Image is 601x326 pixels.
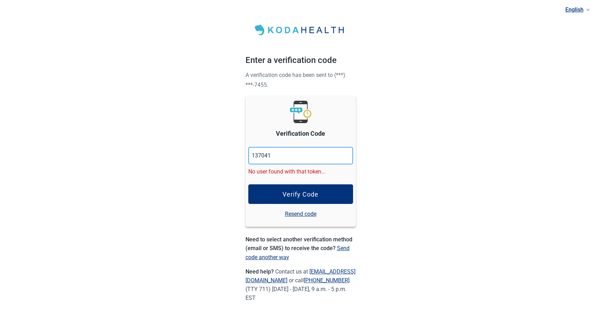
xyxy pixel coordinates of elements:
[304,277,350,284] a: [PHONE_NUMBER]
[245,54,356,70] h1: Enter a verification code
[245,277,350,292] span: or call (TTY 711)
[248,167,353,176] div: No user found with that token...
[563,4,593,15] a: Current language: English
[251,22,350,38] img: Koda Health
[248,184,353,204] button: Verify Code
[283,191,318,198] div: Verify Code
[245,286,346,301] span: [DATE] - [DATE], 9 a.m. - 5 p.m. EST
[245,8,356,316] main: Main content
[276,129,325,139] label: Verification Code
[285,210,316,218] a: Resend code
[245,236,352,251] span: Need to select another verification method (email or SMS) to receive the code?
[245,72,345,88] span: A verification code has been sent to (***) ***-7455.
[245,245,350,260] a: Send code another way
[586,8,590,12] span: down
[245,268,275,275] span: Need help?
[245,268,356,284] span: Contact us at
[245,268,356,284] a: [EMAIL_ADDRESS][DOMAIN_NAME]
[248,147,353,164] input: Enter Code Here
